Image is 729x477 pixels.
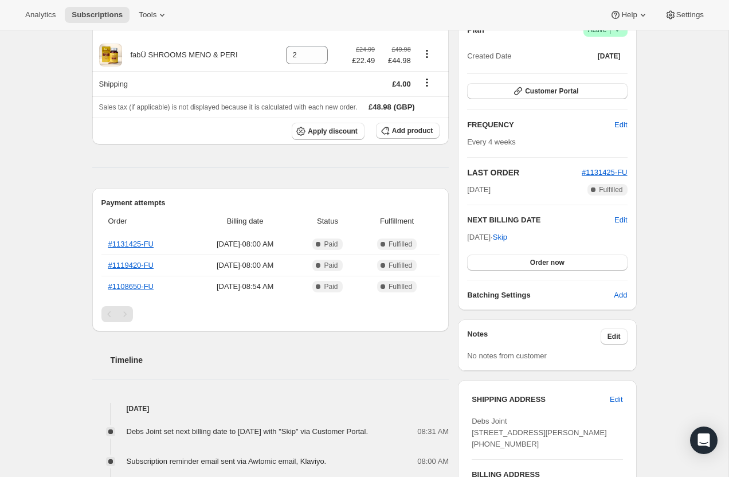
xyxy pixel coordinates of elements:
[324,240,338,249] span: Paid
[356,46,375,53] small: £24.99
[392,80,411,88] span: £4.00
[486,228,514,247] button: Skip
[196,238,294,250] span: [DATE] · 08:00 AM
[467,119,614,131] h2: FREQUENCY
[582,167,628,178] button: #1131425-FU
[99,44,122,67] img: product img
[324,282,338,291] span: Paid
[111,354,449,366] h2: Timeline
[467,351,547,360] span: No notes from customer
[472,394,610,405] h3: SHIPPING ADDRESS
[658,7,711,23] button: Settings
[392,126,433,135] span: Add product
[610,394,622,405] span: Edit
[467,214,614,226] h2: NEXT BILLING DATE
[614,119,627,131] span: Edit
[417,456,449,467] span: 08:00 AM
[99,103,358,111] span: Sales tax (if applicable) is not displayed because it is calculated with each new order.
[467,184,491,196] span: [DATE]
[392,46,411,53] small: £49.98
[196,260,294,271] span: [DATE] · 08:00 AM
[603,390,629,409] button: Edit
[690,427,718,454] div: Open Intercom Messenger
[324,261,338,270] span: Paid
[25,10,56,19] span: Analytics
[92,403,449,415] h4: [DATE]
[352,55,375,67] span: £22.49
[101,306,440,322] nav: Pagination
[599,185,622,194] span: Fulfilled
[101,209,193,234] th: Order
[417,426,449,437] span: 08:31 AM
[122,49,238,61] div: fabÜ SHROOMS MENO & PERI
[467,138,516,146] span: Every 4 weeks
[467,255,627,271] button: Order now
[591,48,628,64] button: [DATE]
[108,261,154,269] a: #1119420-FU
[101,197,440,209] h2: Payment attempts
[382,55,411,67] span: £44.98
[603,7,655,23] button: Help
[127,457,327,466] span: Subscription reminder email sent via Awtomic email, Klaviyo.
[607,116,634,134] button: Edit
[92,71,272,96] th: Shipping
[308,127,358,136] span: Apply discount
[132,7,175,23] button: Tools
[389,282,412,291] span: Fulfilled
[467,50,511,62] span: Created Date
[196,281,294,292] span: [DATE] · 08:54 AM
[139,10,156,19] span: Tools
[418,48,436,60] button: Product actions
[391,101,415,113] span: (GBP)
[18,7,62,23] button: Analytics
[598,52,621,61] span: [DATE]
[493,232,507,243] span: Skip
[621,10,637,19] span: Help
[472,417,607,448] span: Debs Joint [STREET_ADDRESS][PERSON_NAME] [PHONE_NUMBER]
[607,286,634,304] button: Add
[389,261,412,270] span: Fulfilled
[369,103,391,111] span: £48.98
[614,214,627,226] button: Edit
[418,76,436,89] button: Shipping actions
[530,258,565,267] span: Order now
[108,240,154,248] a: #1131425-FU
[607,332,621,341] span: Edit
[614,290,627,301] span: Add
[467,83,627,99] button: Customer Portal
[361,216,433,227] span: Fulfillment
[65,7,130,23] button: Subscriptions
[582,168,628,177] a: #1131425-FU
[525,87,578,96] span: Customer Portal
[676,10,704,19] span: Settings
[301,216,354,227] span: Status
[389,240,412,249] span: Fulfilled
[601,329,628,345] button: Edit
[72,10,123,19] span: Subscriptions
[467,233,507,241] span: [DATE] ·
[467,167,582,178] h2: LAST ORDER
[467,290,614,301] h6: Batching Settings
[108,282,154,291] a: #1108650-FU
[196,216,294,227] span: Billing date
[376,123,440,139] button: Add product
[467,329,601,345] h3: Notes
[292,123,364,140] button: Apply discount
[127,427,369,436] span: Debs Joint set next billing date to [DATE] with "Skip" via Customer Portal.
